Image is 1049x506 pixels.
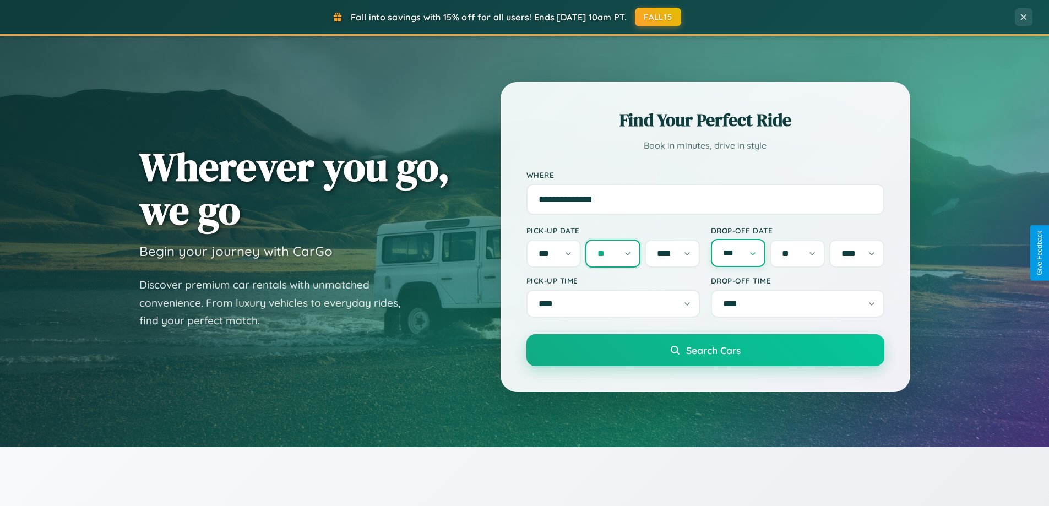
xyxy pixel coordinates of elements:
[139,145,450,232] h1: Wherever you go, we go
[526,226,700,235] label: Pick-up Date
[686,344,741,356] span: Search Cars
[526,276,700,285] label: Pick-up Time
[526,170,884,179] label: Where
[526,334,884,366] button: Search Cars
[351,12,627,23] span: Fall into savings with 15% off for all users! Ends [DATE] 10am PT.
[139,243,333,259] h3: Begin your journey with CarGo
[526,138,884,154] p: Book in minutes, drive in style
[526,108,884,132] h2: Find Your Perfect Ride
[1036,231,1043,275] div: Give Feedback
[635,8,681,26] button: FALL15
[139,276,415,330] p: Discover premium car rentals with unmatched convenience. From luxury vehicles to everyday rides, ...
[711,226,884,235] label: Drop-off Date
[711,276,884,285] label: Drop-off Time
